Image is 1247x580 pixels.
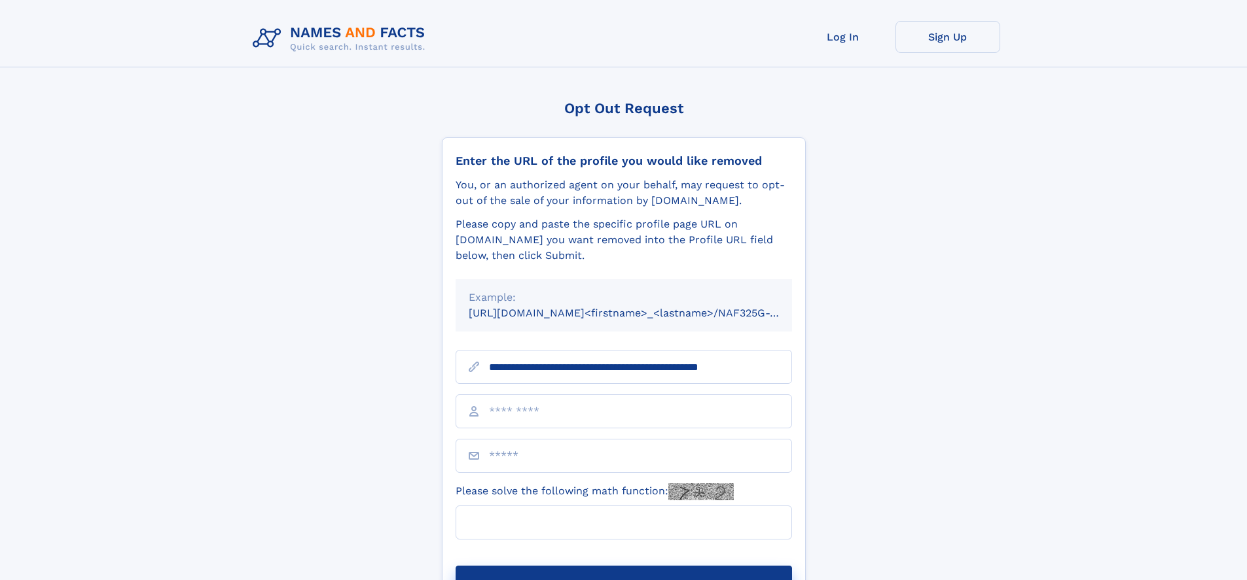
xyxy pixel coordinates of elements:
[895,21,1000,53] a: Sign Up
[456,483,734,500] label: Please solve the following math function:
[442,100,806,116] div: Opt Out Request
[456,154,792,168] div: Enter the URL of the profile you would like removed
[247,21,436,56] img: Logo Names and Facts
[456,177,792,209] div: You, or an authorized agent on your behalf, may request to opt-out of the sale of your informatio...
[469,290,779,305] div: Example:
[791,21,895,53] a: Log In
[469,307,817,319] small: [URL][DOMAIN_NAME]<firstname>_<lastname>/NAF325G-xxxxxxxx
[456,216,792,264] div: Please copy and paste the specific profile page URL on [DOMAIN_NAME] you want removed into the Pr...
